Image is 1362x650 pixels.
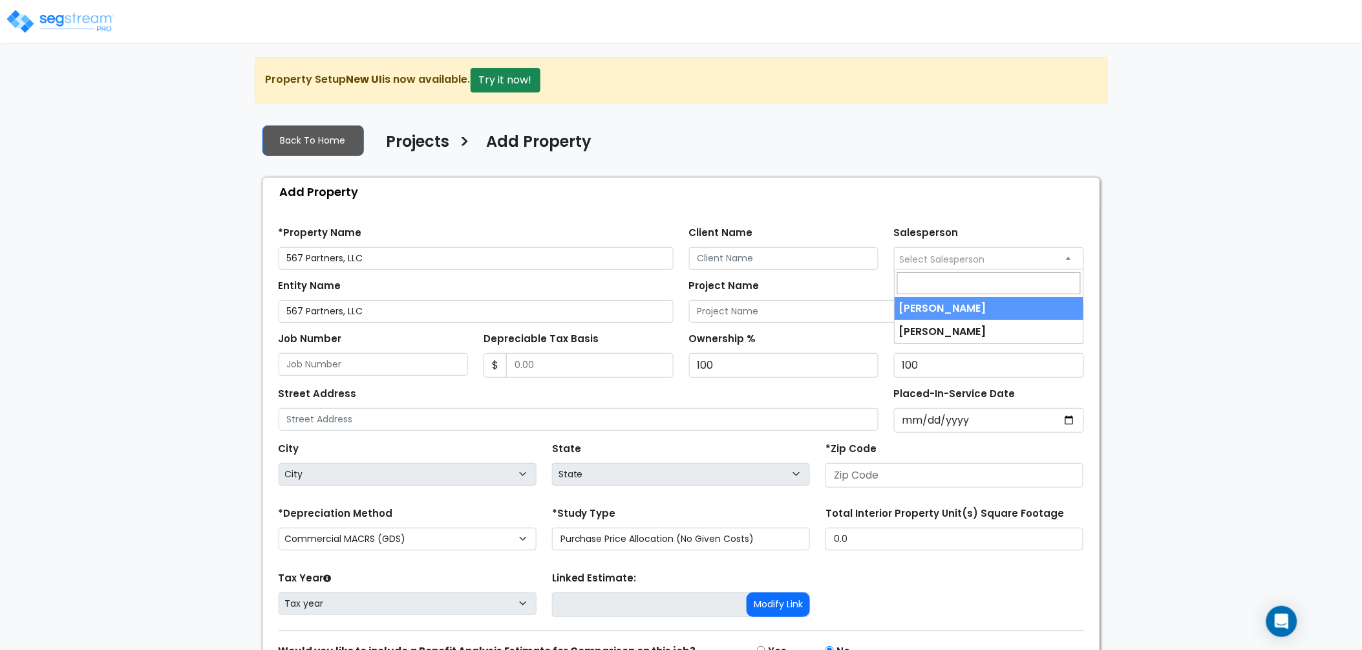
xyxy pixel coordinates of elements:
h3: > [460,131,471,157]
label: Placed-In-Service Date [894,387,1016,402]
h4: Projects [387,133,450,155]
input: Zip Code [825,463,1083,488]
input: Property Name [279,247,674,270]
label: Tax Year [279,571,332,586]
label: Salesperson [894,226,959,241]
label: State [552,442,581,457]
input: Useful Life % [894,353,1084,378]
div: Add Property [270,178,1100,206]
label: Client Name [689,226,753,241]
label: Ownership % [689,332,756,347]
label: *Depreciation Method [279,506,393,521]
li: [PERSON_NAME] [895,320,1083,343]
label: Depreciable Tax Basis [484,332,599,347]
label: *Zip Code [825,442,877,457]
button: Try it now! [471,68,540,92]
a: Projects [377,133,450,160]
strong: New UI [346,72,383,87]
input: Street Address [279,408,879,431]
label: Total Interior Property Unit(s) Square Footage [825,506,1064,521]
div: Open Intercom Messenger [1266,606,1297,637]
span: $ [484,353,507,378]
label: Job Number [279,332,342,347]
span: Select Salesperson [900,253,985,266]
a: Back To Home [262,125,364,156]
label: City [279,442,299,457]
label: *Study Type [552,506,616,521]
label: Project Name [689,279,760,294]
input: total square foot [825,528,1083,550]
label: Entity Name [279,279,341,294]
h4: Add Property [487,133,592,155]
input: Client Name [689,247,879,270]
input: Ownership % [689,353,879,378]
input: Job Number [279,353,469,376]
button: Modify Link [747,592,810,617]
input: 0.00 [506,353,674,378]
li: [PERSON_NAME] [895,297,1083,320]
input: Entity Name [279,300,674,323]
label: Linked Estimate: [552,571,637,586]
a: Add Property [477,133,592,160]
label: *Property Name [279,226,362,241]
img: logo_pro_r.png [5,8,115,34]
input: Project Name [689,300,1084,323]
label: Street Address [279,387,357,402]
div: Property Setup is now available. [255,57,1108,103]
